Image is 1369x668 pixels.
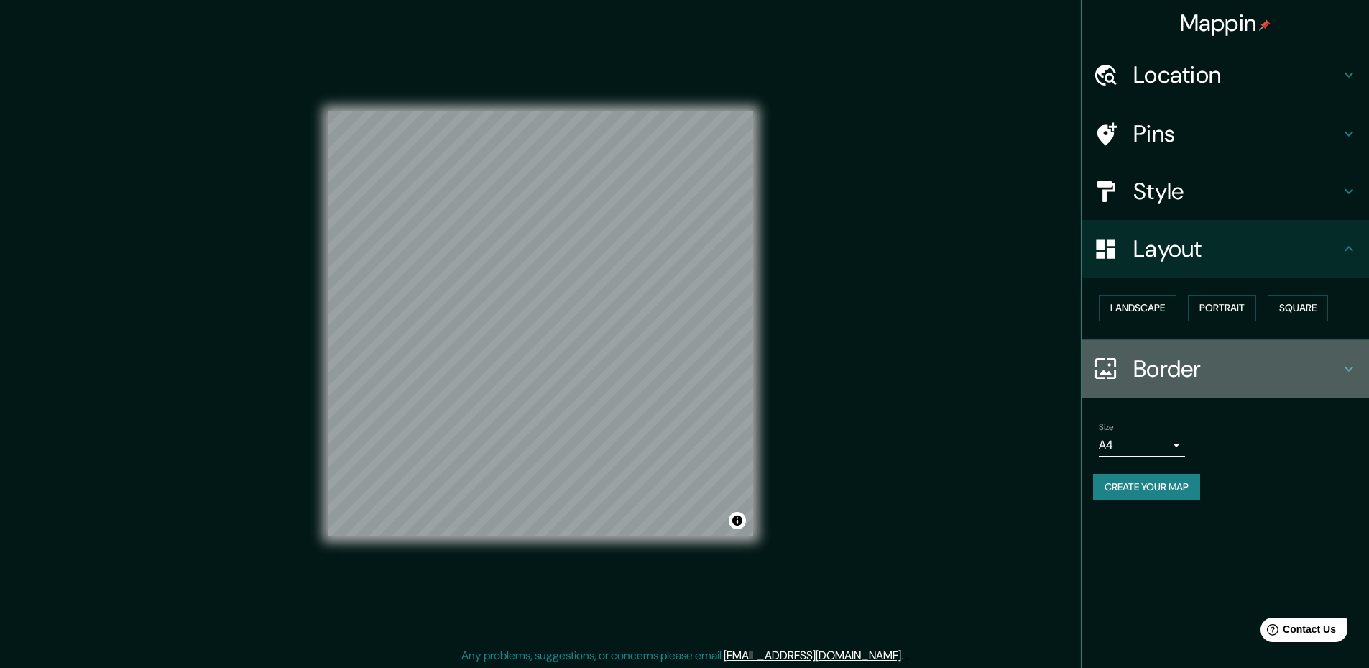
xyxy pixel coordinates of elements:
[1133,60,1340,89] h4: Location
[1099,295,1176,321] button: Landscape
[1133,354,1340,383] h4: Border
[1133,234,1340,263] h4: Layout
[1099,434,1185,457] div: A4
[1082,46,1369,104] div: Location
[1259,19,1271,31] img: pin-icon.png
[724,648,901,663] a: [EMAIL_ADDRESS][DOMAIN_NAME]
[1082,220,1369,278] div: Layout
[1133,177,1340,206] h4: Style
[1082,340,1369,398] div: Border
[1099,421,1114,433] label: Size
[1133,119,1340,148] h4: Pins
[328,111,753,536] canvas: Map
[461,647,903,664] p: Any problems, suggestions, or concerns please email .
[729,512,746,529] button: Toggle attribution
[1241,612,1353,652] iframe: Help widget launcher
[1268,295,1328,321] button: Square
[1082,105,1369,163] div: Pins
[1180,9,1271,37] h4: Mappin
[1188,295,1256,321] button: Portrait
[1093,474,1200,500] button: Create your map
[1082,163,1369,220] div: Style
[905,647,908,664] div: .
[903,647,905,664] div: .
